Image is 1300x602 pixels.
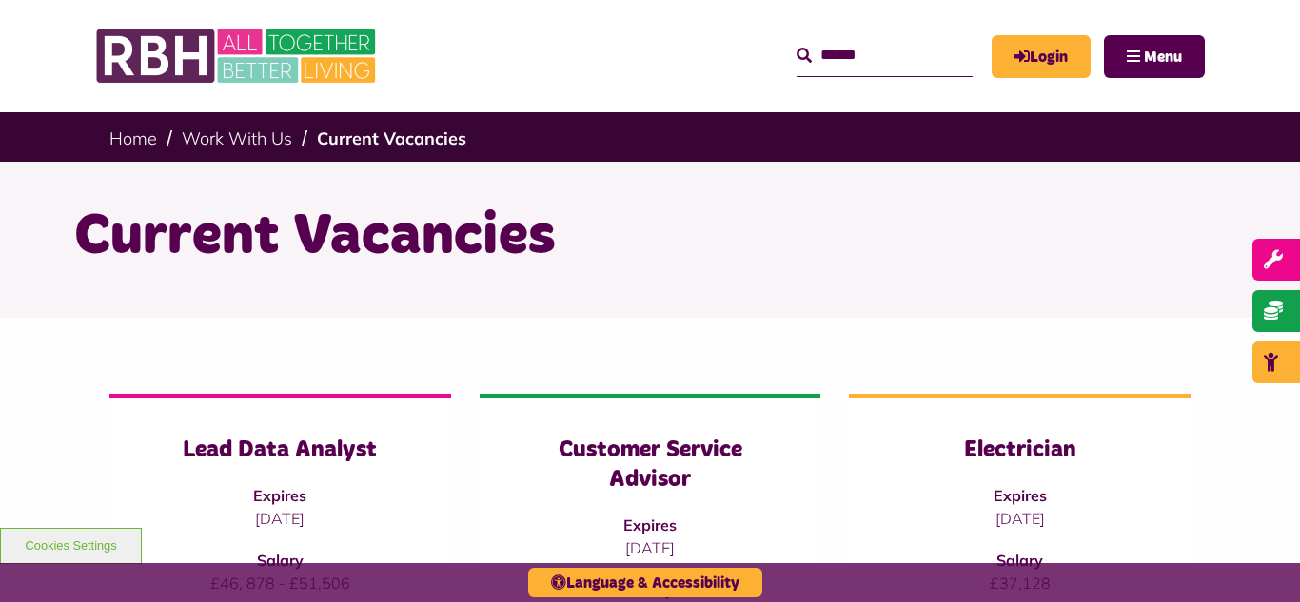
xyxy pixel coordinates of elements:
[887,507,1152,530] p: [DATE]
[992,35,1091,78] a: MyRBH
[1144,49,1182,65] span: Menu
[109,127,157,149] a: Home
[518,436,783,495] h3: Customer Service Advisor
[95,19,381,93] img: RBH
[887,436,1152,465] h3: Electrician
[528,568,762,597] button: Language & Accessibility
[994,486,1047,505] strong: Expires
[623,515,677,534] strong: Expires
[74,200,1226,274] h1: Current Vacancies
[182,127,292,149] a: Work With Us
[317,127,466,149] a: Current Vacancies
[518,536,783,559] p: [DATE]
[1214,516,1300,602] iframe: Netcall Web Assistant for live chat
[253,486,306,505] strong: Expires
[148,507,413,530] p: [DATE]
[148,436,413,465] h3: Lead Data Analyst
[996,551,1043,570] strong: Salary
[1104,35,1205,78] button: Navigation
[257,551,304,570] strong: Salary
